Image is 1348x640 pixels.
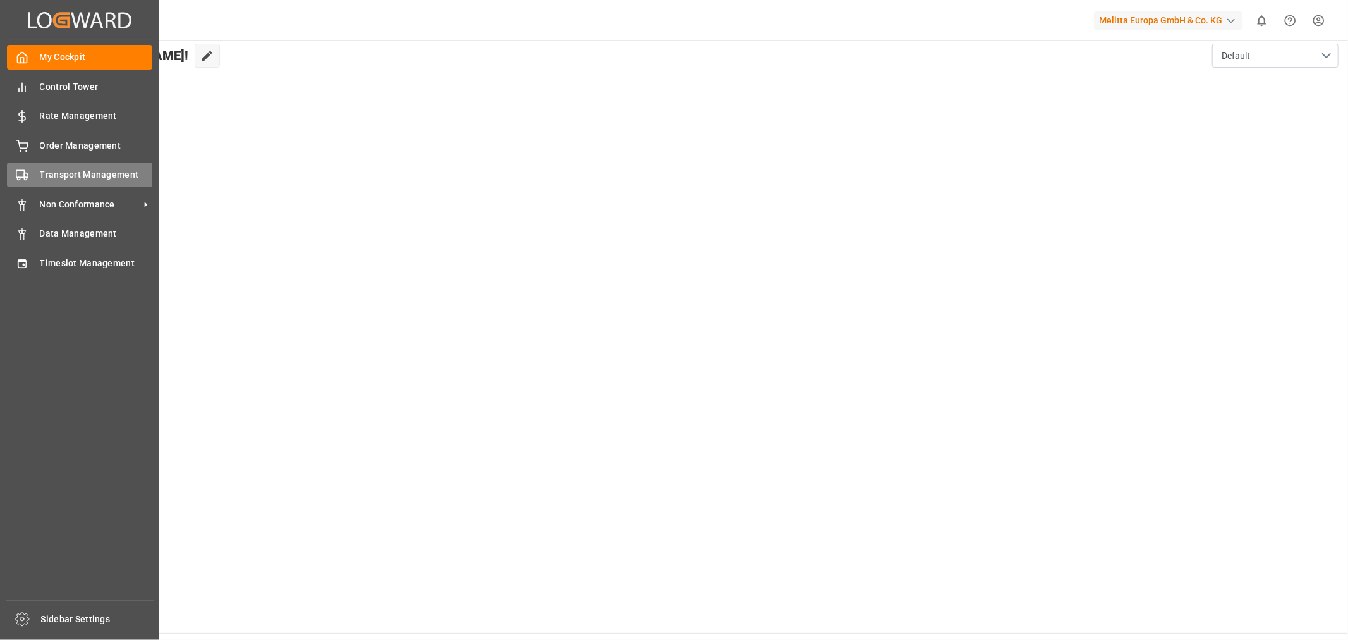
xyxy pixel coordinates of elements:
[7,74,152,99] a: Control Tower
[1222,49,1250,63] span: Default
[7,250,152,275] a: Timeslot Management
[1248,6,1276,35] button: show 0 new notifications
[52,44,188,68] span: Hello [PERSON_NAME]!
[40,227,153,240] span: Data Management
[1212,44,1339,68] button: open menu
[7,133,152,157] a: Order Management
[40,109,153,123] span: Rate Management
[40,51,153,64] span: My Cockpit
[1276,6,1304,35] button: Help Center
[7,163,152,187] a: Transport Management
[40,80,153,94] span: Control Tower
[40,139,153,152] span: Order Management
[40,198,140,211] span: Non Conformance
[1094,11,1242,30] div: Melitta Europa GmbH & Co. KG
[41,613,154,626] span: Sidebar Settings
[7,45,152,70] a: My Cockpit
[7,221,152,246] a: Data Management
[7,104,152,128] a: Rate Management
[1094,8,1248,32] button: Melitta Europa GmbH & Co. KG
[40,257,153,270] span: Timeslot Management
[40,168,153,182] span: Transport Management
